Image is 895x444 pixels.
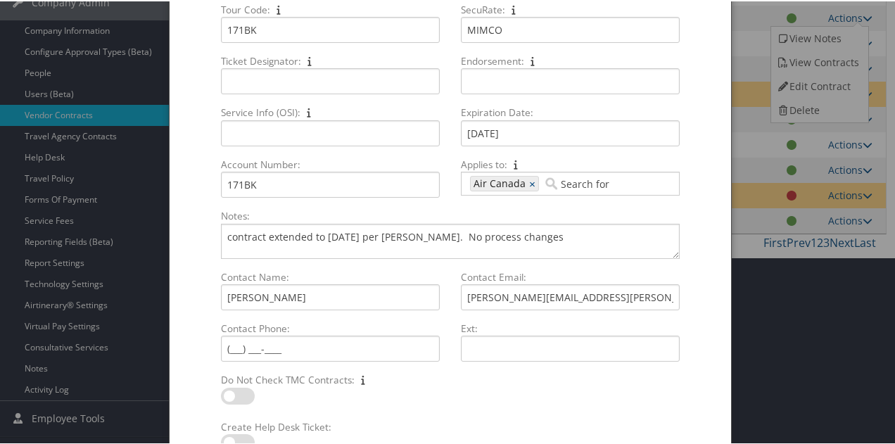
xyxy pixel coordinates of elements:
[455,53,685,67] label: Endorsement:
[215,156,445,170] label: Account Number:
[542,175,621,189] input: Applies to: Air Canada×
[215,269,445,283] label: Contact Name:
[215,320,445,334] label: Contact Phone:
[221,283,440,309] input: Contact Name:
[455,156,685,170] label: Applies to:
[221,170,440,196] input: Account Number:
[215,372,445,386] label: Do Not Check TMC Contracts:
[221,67,440,93] input: Ticket Designator:
[455,1,685,15] label: SecuRate:
[461,334,680,360] input: Ext:
[461,15,680,42] input: SecuRate:
[221,334,440,360] input: Contact Phone:
[455,104,685,118] label: Expiration Date:
[221,222,680,258] textarea: Notes:
[461,67,680,93] input: Endorsement:
[461,283,680,309] input: Contact Email:
[215,208,685,222] label: Notes:
[461,119,680,145] input: Expiration Date:
[455,269,685,283] label: Contact Email:
[221,119,440,145] input: Service Info (OSI):
[215,1,445,15] label: Tour Code:
[215,104,445,118] label: Service Info (OSI):
[221,15,440,42] input: Tour Code:
[455,320,685,334] label: Ext:
[471,175,526,189] span: Air Canada
[529,175,538,189] a: ×
[215,53,445,67] label: Ticket Designator:
[215,419,445,433] label: Create Help Desk Ticket:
